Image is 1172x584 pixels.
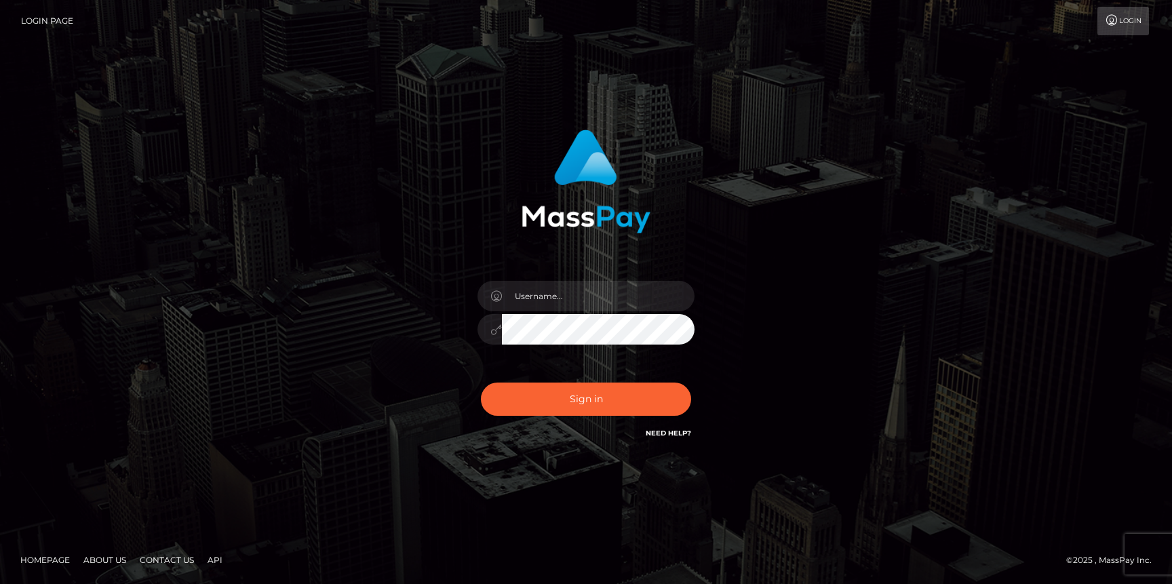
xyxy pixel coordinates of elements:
a: Homepage [15,549,75,570]
a: Contact Us [134,549,199,570]
input: Username... [502,281,695,311]
a: Login [1097,7,1149,35]
a: Login Page [21,7,73,35]
a: About Us [78,549,132,570]
div: © 2025 , MassPay Inc. [1066,553,1162,568]
a: Need Help? [646,429,691,437]
button: Sign in [481,383,691,416]
img: MassPay Login [522,130,650,233]
a: API [202,549,228,570]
